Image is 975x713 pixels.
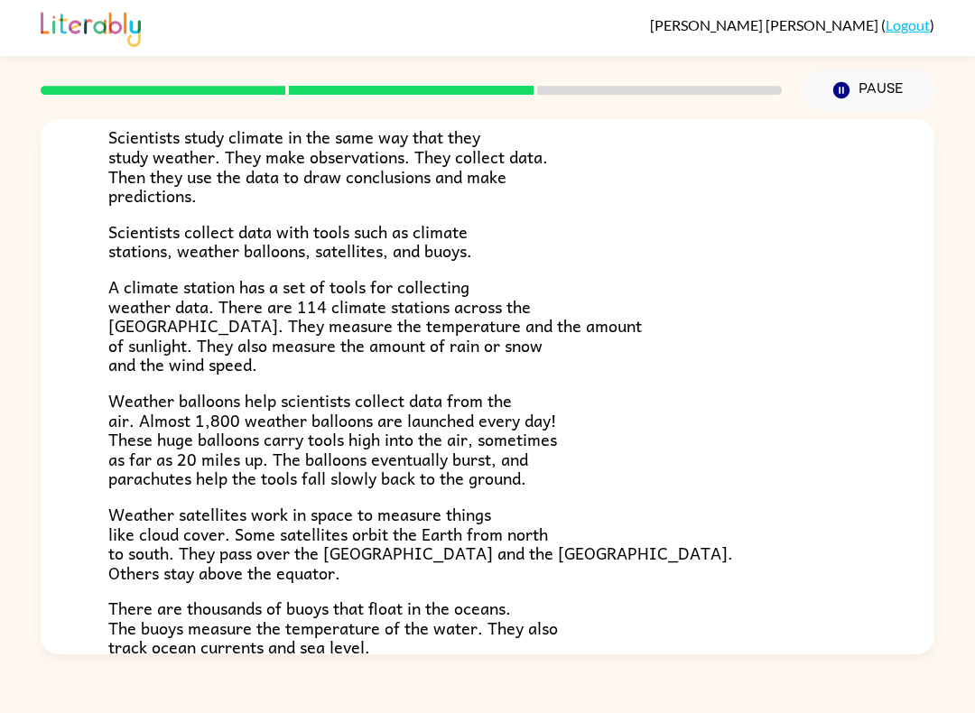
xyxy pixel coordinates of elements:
a: Logout [886,16,930,33]
span: Weather satellites work in space to measure things like cloud cover. Some satellites orbit the Ea... [108,501,733,586]
span: A climate station has a set of tools for collecting weather data. There are 114 climate stations ... [108,273,642,377]
img: Literably [41,7,141,47]
span: [PERSON_NAME] [PERSON_NAME] [650,16,881,33]
span: There are thousands of buoys that float in the oceans. The buoys measure the temperature of the w... [108,595,558,660]
button: Pause [803,69,934,111]
div: ( ) [650,16,934,33]
span: Scientists collect data with tools such as climate stations, weather balloons, satellites, and bu... [108,218,472,264]
span: Weather balloons help scientists collect data from the air. Almost 1,800 weather balloons are lau... [108,387,557,491]
span: Scientists study climate in the same way that they study weather. They make observations. They co... [108,124,548,208]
